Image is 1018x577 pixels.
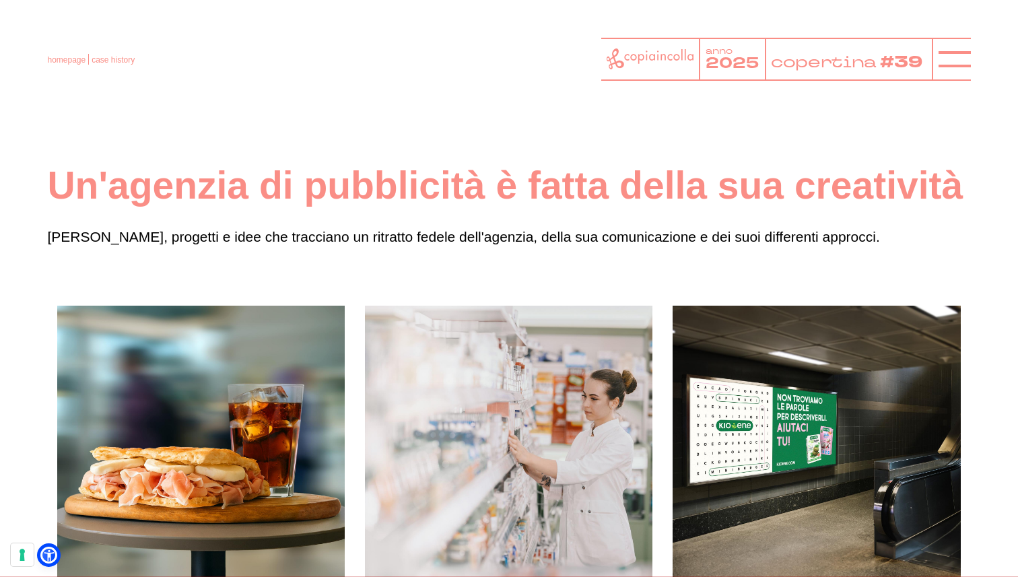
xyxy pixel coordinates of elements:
[47,226,970,248] p: [PERSON_NAME], progetti e idee che tracciano un ritratto fedele dell'agenzia, della sua comunicaz...
[882,50,926,74] tspan: #39
[40,547,57,564] a: Open Accessibility Menu
[706,53,759,73] tspan: 2025
[706,46,733,57] tspan: anno
[47,55,86,65] a: homepage
[92,55,135,65] span: case history
[11,543,34,566] button: Le tue preferenze relative al consenso per le tecnologie di tracciamento
[771,51,879,72] tspan: copertina
[47,162,970,209] h1: Un'agenzia di pubblicità è fatta della sua creatività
